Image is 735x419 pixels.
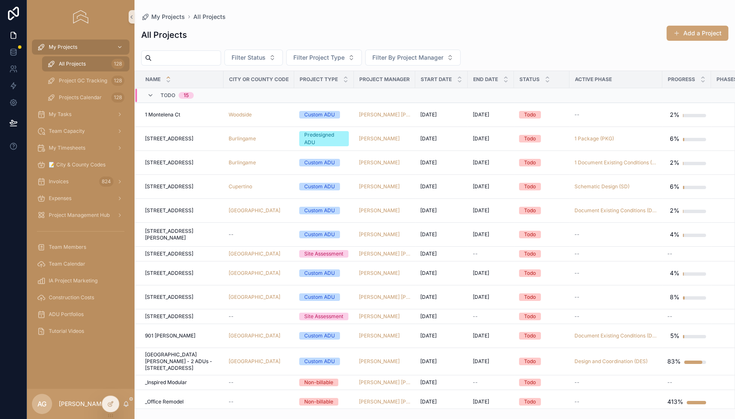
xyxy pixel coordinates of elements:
[99,177,113,187] div: 824
[420,250,463,257] a: [DATE]
[27,34,134,350] div: scrollable content
[229,270,289,277] a: [GEOGRAPHIC_DATA]
[49,328,84,335] span: Tutorial Videos
[519,207,564,214] a: Todo
[420,270,437,277] span: [DATE]
[519,250,564,258] a: Todo
[229,313,289,320] a: --
[473,183,509,190] a: [DATE]
[519,358,564,365] a: Todo
[667,250,706,257] a: --
[574,183,630,190] span: Schematic Design (SD)
[420,294,437,300] span: [DATE]
[229,207,280,214] a: [GEOGRAPHIC_DATA]
[32,124,129,139] a: Team Capacity
[524,111,536,119] div: Todo
[359,135,410,142] a: [PERSON_NAME]
[667,250,672,257] span: --
[420,207,437,214] span: [DATE]
[42,90,129,105] a: Projects Calendar128
[299,131,349,146] a: Predesigned ADU
[229,135,289,142] a: Burlingame
[667,26,728,41] a: Add a Project
[304,111,335,119] div: Custom ADU
[574,270,580,277] span: --
[293,53,345,62] span: Filter Project Type
[420,294,463,300] a: [DATE]
[420,111,463,118] a: [DATE]
[145,159,193,166] span: [STREET_ADDRESS]
[667,265,706,282] a: 4%
[667,154,706,171] a: 2%
[420,358,463,365] a: [DATE]
[359,207,400,214] a: [PERSON_NAME]
[229,250,289,257] a: [GEOGRAPHIC_DATA]
[473,313,509,320] a: --
[473,135,509,142] a: [DATE]
[359,231,410,238] a: [PERSON_NAME]
[574,111,657,118] a: --
[42,56,129,71] a: All Projects128
[359,250,410,257] span: [PERSON_NAME] [PERSON_NAME]
[420,135,437,142] span: [DATE]
[145,228,219,241] span: [STREET_ADDRESS][PERSON_NAME]
[299,269,349,277] a: Custom ADU
[574,313,657,320] a: --
[229,358,280,365] a: [GEOGRAPHIC_DATA]
[519,135,564,142] a: Todo
[229,207,289,214] a: [GEOGRAPHIC_DATA]
[420,111,437,118] span: [DATE]
[145,183,219,190] a: [STREET_ADDRESS]
[359,270,400,277] span: [PERSON_NAME]
[299,231,349,238] a: Custom ADU
[667,313,672,320] span: --
[229,111,252,118] span: Woodside
[304,250,343,258] div: Site Assessment
[229,231,234,238] span: --
[299,111,349,119] a: Custom ADU
[49,128,85,134] span: Team Capacity
[145,111,219,118] a: 1 Montelena Ct
[574,332,657,339] a: Document Existing Conditions (DEC)
[473,231,509,238] a: [DATE]
[473,358,489,365] span: [DATE]
[145,159,219,166] a: [STREET_ADDRESS]
[574,111,580,118] span: --
[667,289,706,306] a: 8%
[111,59,124,69] div: 128
[304,379,333,386] div: Non-billable
[193,13,226,21] a: All Projects
[304,269,335,277] div: Custom ADU
[359,313,400,320] a: [PERSON_NAME]
[359,358,410,365] a: [PERSON_NAME]
[519,293,564,301] a: Todo
[420,332,463,339] a: [DATE]
[359,332,400,339] a: [PERSON_NAME]
[670,106,680,123] div: 2%
[519,159,564,166] a: Todo
[145,207,193,214] span: [STREET_ADDRESS]
[229,294,280,300] a: [GEOGRAPHIC_DATA]
[32,307,129,322] a: ADU Portfolios
[32,273,129,288] a: IA Project Marketing
[574,250,580,257] span: --
[32,290,129,305] a: Construction Costs
[670,265,680,282] div: 4%
[670,130,680,147] div: 6%
[359,111,410,118] a: [PERSON_NAME] [PERSON_NAME]
[519,379,564,386] a: Todo
[473,294,489,300] span: [DATE]
[574,135,614,142] span: 1 Package (PKG)
[32,191,129,206] a: Expenses
[524,293,536,301] div: Todo
[524,183,536,190] div: Todo
[111,92,124,103] div: 128
[574,159,657,166] a: 1 Document Existing Conditions (DEC)
[229,231,289,238] a: --
[32,140,129,155] a: My Timesheets
[145,351,219,372] a: [GEOGRAPHIC_DATA][PERSON_NAME] - 2 ADUs - [STREET_ADDRESS]
[359,332,410,339] a: [PERSON_NAME]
